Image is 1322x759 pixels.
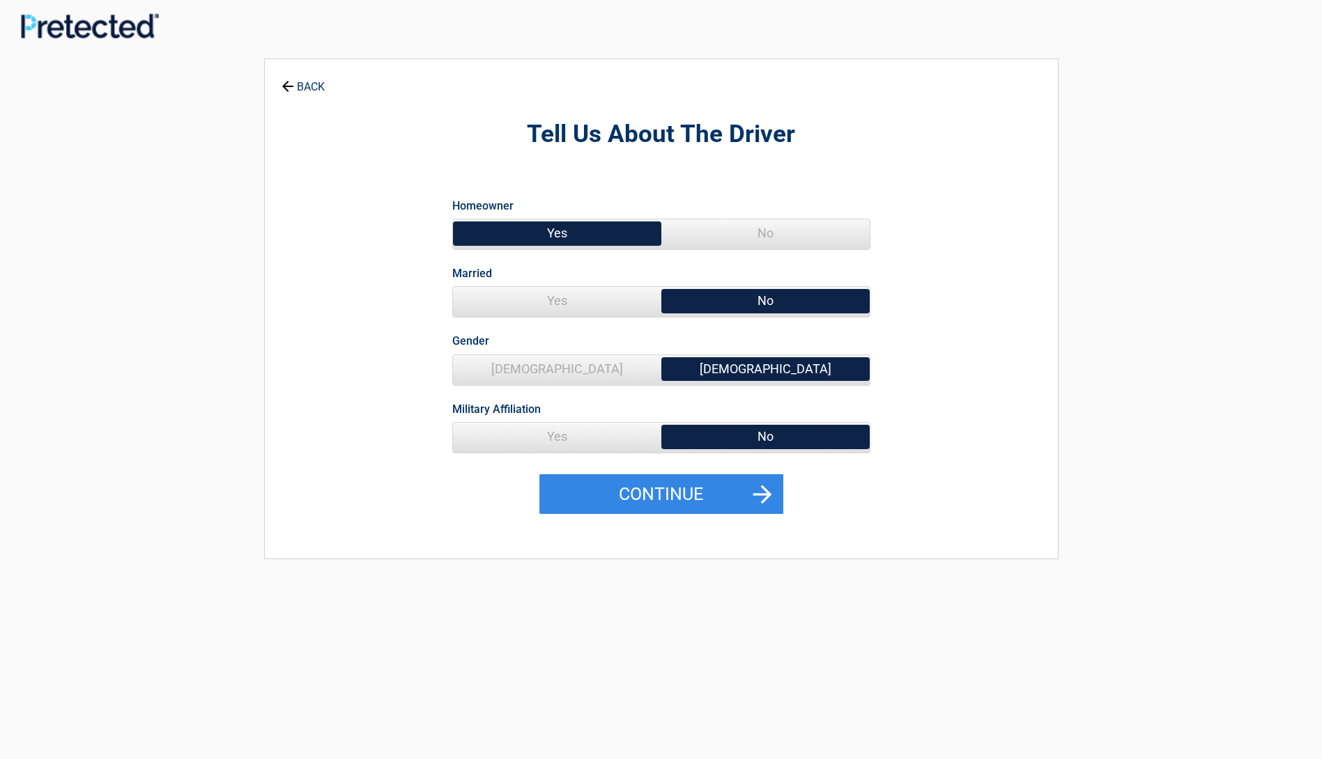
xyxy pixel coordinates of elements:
[661,423,870,451] span: No
[453,219,661,247] span: Yes
[661,287,870,315] span: No
[341,118,981,151] h2: Tell Us About The Driver
[21,13,159,38] img: Main Logo
[453,287,661,315] span: Yes
[452,400,541,418] label: Military Affiliation
[453,355,661,383] span: [DEMOGRAPHIC_DATA]
[453,423,661,451] span: Yes
[452,264,492,283] label: Married
[661,355,870,383] span: [DEMOGRAPHIC_DATA]
[452,196,514,215] label: Homeowner
[452,331,489,350] label: Gender
[661,219,870,247] span: No
[279,68,328,93] a: BACK
[539,474,783,515] button: Continue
